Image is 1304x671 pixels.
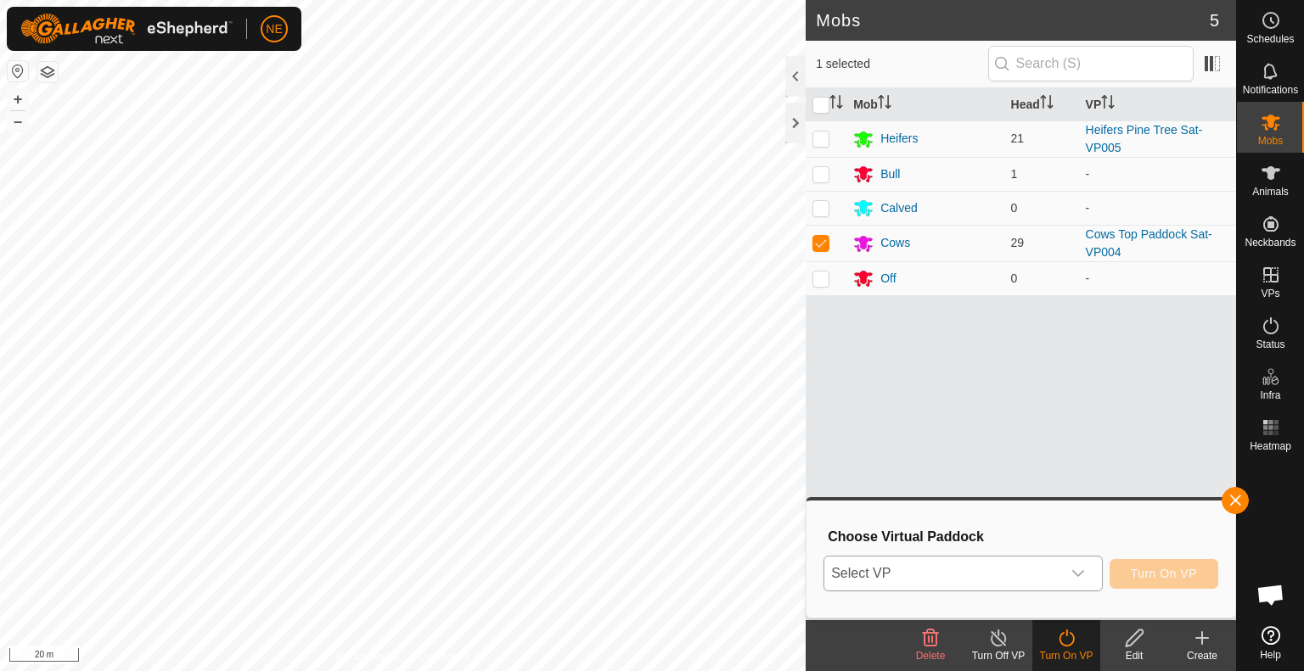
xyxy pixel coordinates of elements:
[1210,8,1219,33] span: 5
[1101,98,1115,111] p-sorticon: Activate to sort
[1245,569,1296,620] div: Open chat
[880,199,918,217] div: Calved
[988,46,1194,81] input: Search (S)
[916,650,946,662] span: Delete
[1246,34,1294,44] span: Schedules
[816,10,1210,31] h2: Mobs
[964,648,1032,663] div: Turn Off VP
[1086,123,1203,154] a: Heifers Pine Tree Sat-VP005
[8,111,28,131] button: –
[1243,85,1298,95] span: Notifications
[878,98,891,111] p-sorticon: Activate to sort
[1011,201,1018,215] span: 0
[1168,648,1236,663] div: Create
[1011,167,1018,181] span: 1
[1258,136,1283,146] span: Mobs
[828,528,1218,545] h3: Choose Virtual Paddock
[1079,157,1236,191] td: -
[1079,88,1236,121] th: VP
[1260,650,1281,660] span: Help
[1110,559,1218,589] button: Turn On VP
[1061,556,1095,590] div: dropdown trigger
[880,270,896,288] div: Off
[1252,187,1289,197] span: Animals
[8,61,28,81] button: Reset Map
[1256,339,1284,349] span: Status
[1011,236,1025,249] span: 29
[816,55,987,73] span: 1 selected
[1261,288,1279,299] span: VPs
[1011,271,1018,285] span: 0
[1260,390,1280,400] span: Infra
[1079,261,1236,295] td: -
[1004,88,1079,121] th: Head
[829,98,843,111] p-sorticon: Activate to sort
[8,89,28,109] button: +
[1250,441,1291,451] span: Heatmap
[1237,619,1304,667] a: Help
[1245,238,1296,248] span: Neckbands
[1032,648,1100,663] div: Turn On VP
[1086,227,1212,259] a: Cows Top Paddock Sat-VP004
[1131,567,1197,580] span: Turn On VP
[336,649,400,664] a: Privacy Policy
[1040,98,1054,111] p-sorticon: Activate to sort
[37,62,58,82] button: Map Layers
[419,649,469,664] a: Contact Us
[1079,191,1236,225] td: -
[880,165,900,183] div: Bull
[880,130,918,148] div: Heifers
[880,234,910,252] div: Cows
[1100,648,1168,663] div: Edit
[266,20,282,38] span: NE
[846,88,1003,121] th: Mob
[20,14,233,44] img: Gallagher Logo
[1011,131,1025,145] span: 21
[824,556,1061,590] span: Select VP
